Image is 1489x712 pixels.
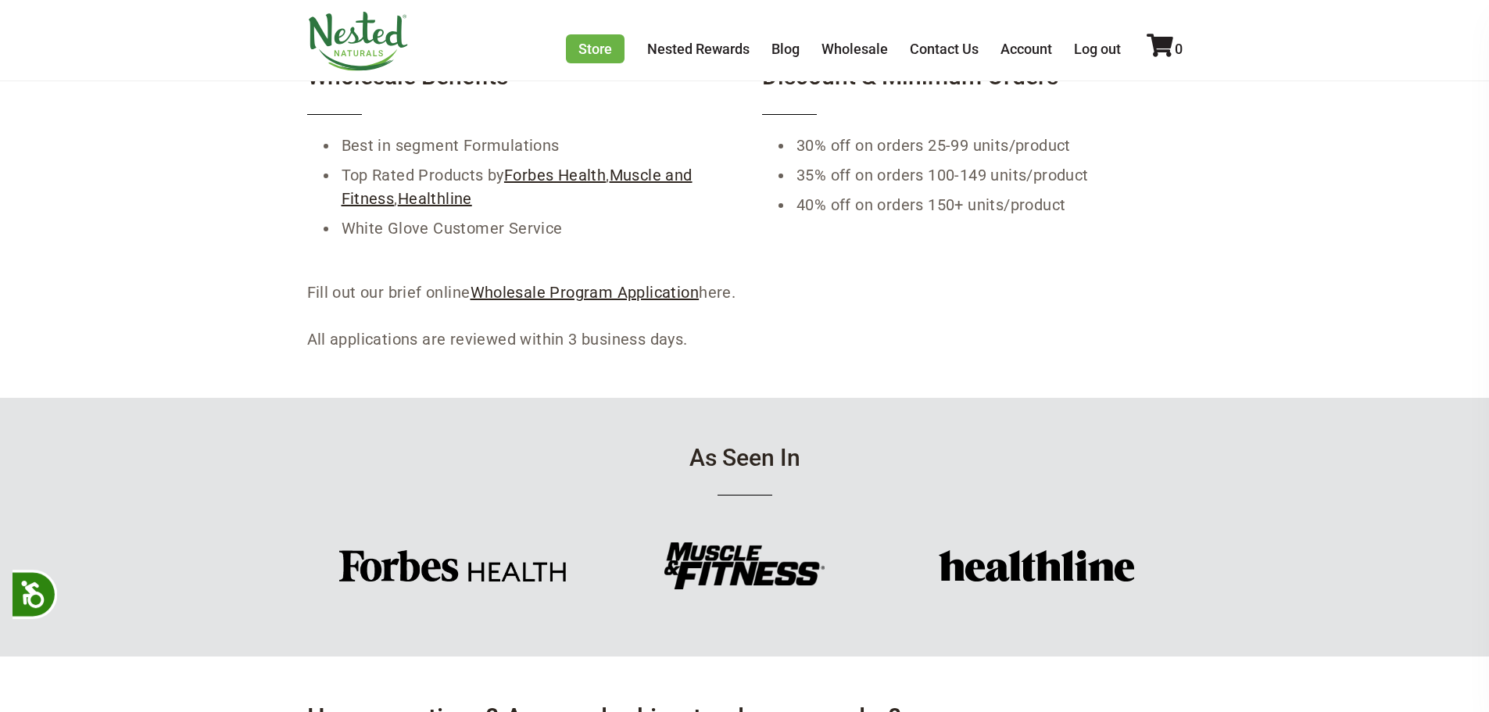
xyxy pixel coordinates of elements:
[793,160,1183,190] li: 35% off on orders 100-149 units/product
[1147,41,1183,57] a: 0
[307,63,728,115] h4: Wholesale Benefits
[910,41,979,57] a: Contact Us
[398,189,472,208] a: Healthline
[338,160,728,213] li: Top Rated Products by , ,
[762,63,1183,115] h4: Discount & Minimum Orders
[1175,41,1183,57] span: 0
[307,445,1183,496] h4: As Seen In
[504,166,606,184] a: Forbes Health
[1000,41,1052,57] a: Account
[307,12,409,71] img: Nested Naturals
[307,327,1183,351] p: All applications are reviewed within 3 business days.
[471,283,700,302] a: Wholesale Program Application
[664,542,825,589] img: MF.png
[566,34,625,63] a: Store
[793,190,1183,220] li: 40% off on orders 150+ units/product
[771,41,800,57] a: Blog
[339,550,566,581] img: Forbes Health
[1074,41,1121,57] a: Log out
[821,41,888,57] a: Wholesale
[307,281,1183,304] p: Fill out our brief online here.
[342,166,693,208] a: Muscle and Fitness
[647,41,750,57] a: Nested Rewards
[793,131,1183,160] li: 30% off on orders 25-99 units/product
[338,131,728,160] li: Best in segment Formulations
[939,550,1134,581] img: Healthline
[338,213,728,243] li: White Glove Customer Service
